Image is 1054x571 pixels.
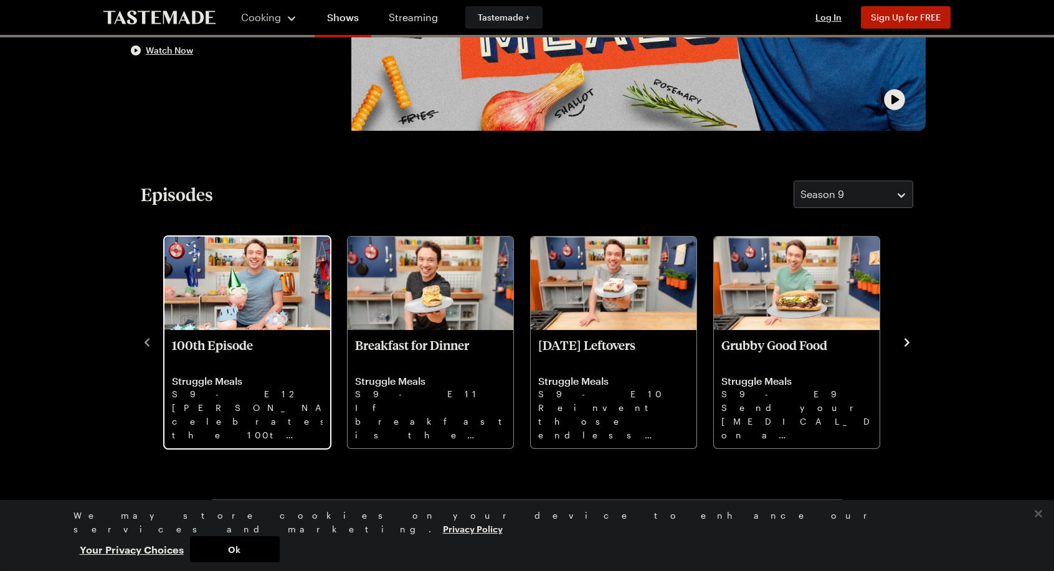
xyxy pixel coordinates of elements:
img: 100th Episode [164,237,330,330]
img: Thanksgiving Leftovers [531,237,696,330]
a: 100th Episode [172,337,323,441]
a: Tastemade + [465,6,543,29]
button: Cooking [240,2,297,32]
button: Sign Up for FREE [861,6,951,29]
button: Ok [190,536,280,562]
span: Cooking [241,11,281,23]
a: Breakfast for Dinner [355,337,506,441]
a: To Tastemade Home Page [103,11,216,25]
div: 2 / 12 [346,233,529,450]
a: Thanksgiving Leftovers [538,337,689,441]
p: Grubby Good Food [721,337,872,367]
span: Log In [815,12,842,22]
div: We may store cookies on your device to enhance our services and marketing. [74,509,971,536]
a: More information about your privacy, opens in a new tab [443,522,503,534]
button: Season 9 [794,181,913,208]
button: navigate to previous item [141,334,153,349]
p: Breakfast for Dinner [355,337,506,367]
p: S9 - E9 [721,387,872,401]
div: Privacy [74,509,971,562]
div: Grubby Good Food [714,237,880,448]
button: navigate to next item [901,334,913,349]
div: 100th Episode [164,237,330,448]
p: S9 - E11 [355,387,506,401]
span: Tastemade + [478,11,530,24]
p: S9 - E10 [538,387,689,401]
div: 3 / 12 [529,233,713,450]
p: [DATE] Leftovers [538,337,689,367]
button: Log In [804,11,853,24]
span: Watch Now [146,44,193,57]
img: Breakfast for Dinner [348,237,513,330]
div: Thanksgiving Leftovers [531,237,696,448]
button: Close [1025,500,1052,527]
p: S9 - E12 [172,387,323,401]
span: Season 9 [800,187,844,202]
p: Send your [MEDICAL_DATA] on a flavorful food tour without leaving the Struggle Kitchen. [721,401,872,441]
p: Reinvent those endless [DATE] leftovers with revamped dishes the family will love. [538,401,689,441]
div: 1 / 12 [163,233,346,450]
p: Struggle Meals [355,375,506,387]
p: Struggle Meals [172,375,323,387]
button: Your Privacy Choices [74,536,190,562]
p: [PERSON_NAME] celebrates the 100th episode of Struggle Meals with a look back on memorable moments. [172,401,323,441]
a: Shows [315,2,371,37]
div: Breakfast for Dinner [348,237,513,448]
p: Struggle Meals [538,375,689,387]
img: Grubby Good Food [714,237,880,330]
span: Sign Up for FREE [871,12,941,22]
p: If breakfast is the most important meal of the day, why not eat it for dinner too? [355,401,506,441]
div: 4 / 12 [713,233,896,450]
p: 100th Episode [172,337,323,367]
a: Grubby Good Food [721,337,872,441]
p: Struggle Meals [721,375,872,387]
h2: Episodes [141,183,213,205]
